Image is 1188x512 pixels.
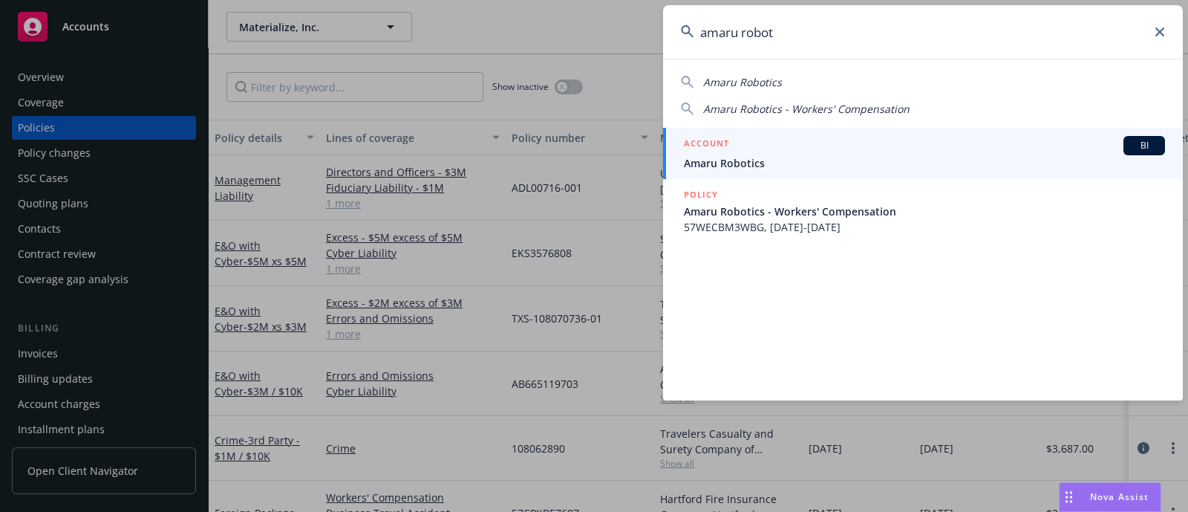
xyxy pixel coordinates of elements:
a: ACCOUNTBIAmaru Robotics [663,128,1183,179]
h5: POLICY [684,187,718,202]
span: 57WECBM3WBG, [DATE]-[DATE] [684,219,1165,235]
input: Search... [663,5,1183,59]
a: POLICYAmaru Robotics - Workers' Compensation57WECBM3WBG, [DATE]-[DATE] [663,179,1183,243]
span: Amaru Robotics [684,155,1165,171]
button: Nova Assist [1059,482,1161,512]
span: BI [1129,139,1159,152]
span: Amaru Robotics - Workers' Compensation [684,204,1165,219]
span: Amaru Robotics [703,75,782,89]
h5: ACCOUNT [684,136,729,154]
span: Amaru Robotics - Workers' Compensation [703,102,910,116]
span: Nova Assist [1090,490,1149,503]
div: Drag to move [1060,483,1078,511]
